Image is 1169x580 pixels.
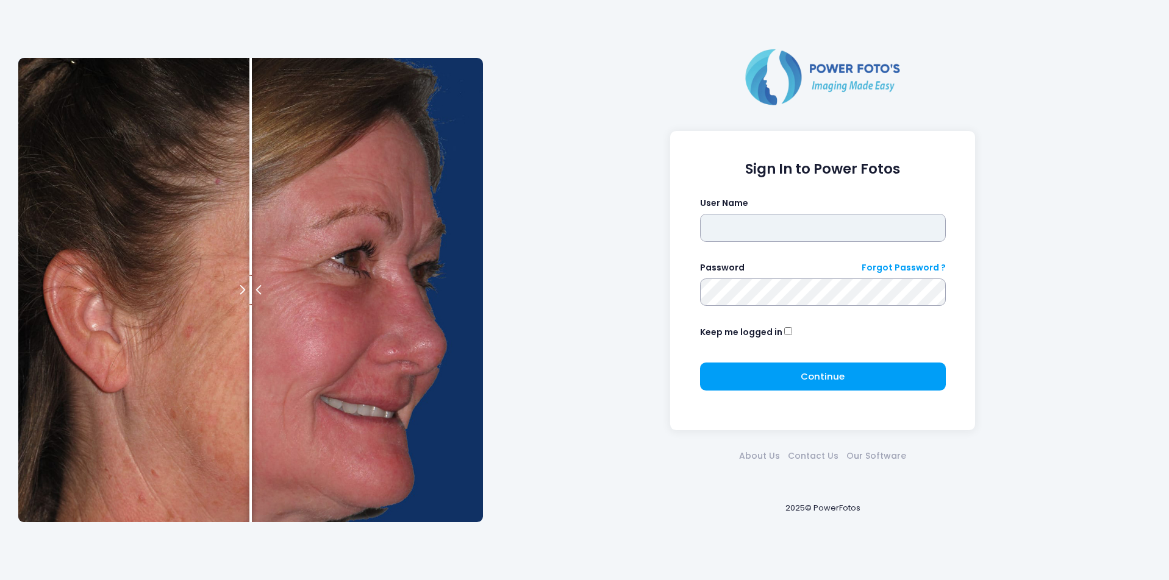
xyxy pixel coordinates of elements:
img: Logo [740,46,905,107]
span: Continue [801,370,845,383]
label: User Name [700,197,748,210]
a: About Us [735,450,784,462]
a: Our Software [843,450,910,462]
button: Continue [700,362,946,391]
a: Forgot Password ? [862,261,946,274]
div: 2025© PowerFotos [495,483,1151,534]
a: Contact Us [784,450,843,462]
label: Password [700,261,745,274]
h1: Sign In to Power Fotos [700,161,946,177]
label: Keep me logged in [700,326,782,339]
